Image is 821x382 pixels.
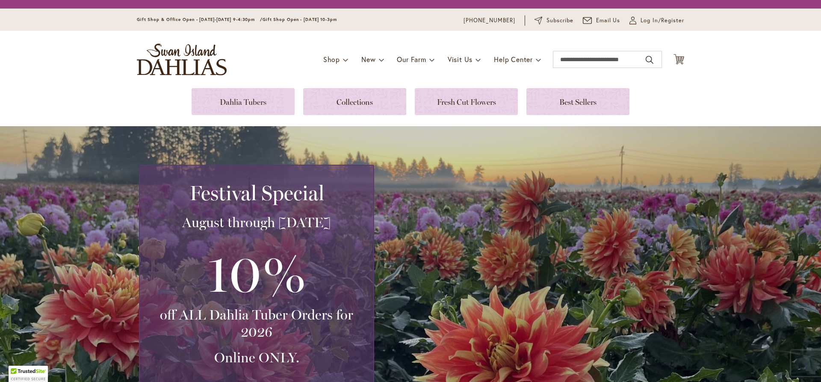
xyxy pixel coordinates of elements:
span: Our Farm [397,55,426,64]
h3: off ALL Dahlia Tuber Orders for 2026 [150,306,363,341]
h3: August through [DATE] [150,214,363,231]
span: Email Us [596,16,620,25]
span: Log In/Register [641,16,684,25]
a: [PHONE_NUMBER] [464,16,515,25]
h2: Festival Special [150,181,363,205]
a: Subscribe [535,16,573,25]
span: Gift Shop & Office Open - [DATE]-[DATE] 9-4:30pm / [137,17,263,22]
span: Gift Shop Open - [DATE] 10-3pm [263,17,337,22]
button: Search [646,53,653,67]
span: Visit Us [448,55,473,64]
span: New [361,55,375,64]
a: Log In/Register [629,16,684,25]
div: TrustedSite Certified [9,366,48,382]
span: Subscribe [546,16,573,25]
h3: Online ONLY. [150,349,363,366]
a: Email Us [583,16,620,25]
span: Help Center [494,55,533,64]
span: Shop [323,55,340,64]
a: store logo [137,44,227,75]
h3: 10% [150,240,363,306]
